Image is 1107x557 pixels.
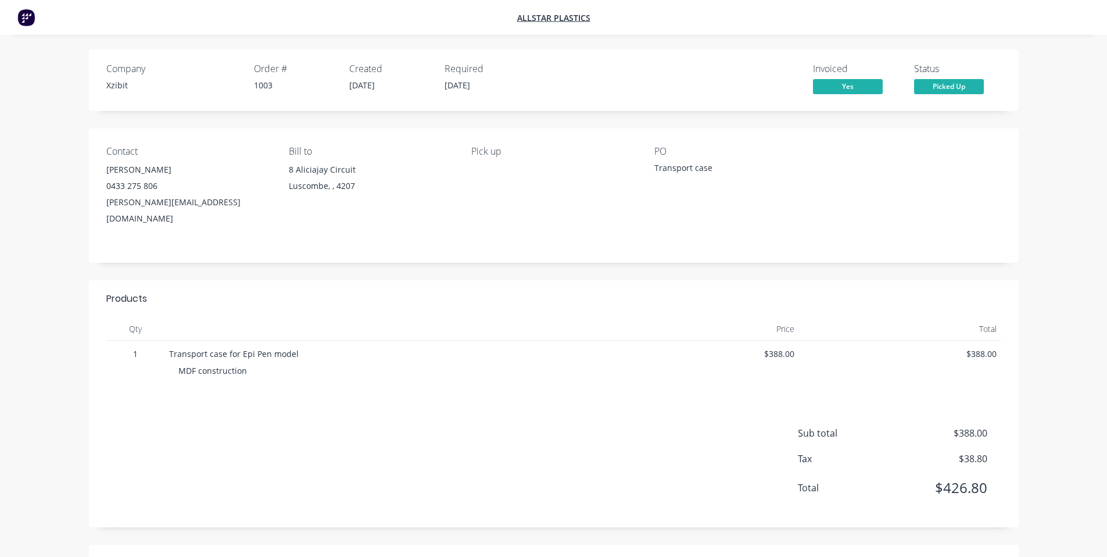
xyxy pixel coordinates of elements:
[654,162,800,178] div: Transport case
[471,146,635,157] div: Pick up
[901,452,987,466] span: $38.80
[289,146,453,157] div: Bill to
[106,194,270,227] div: [PERSON_NAME][EMAIL_ADDRESS][DOMAIN_NAME]
[914,79,984,94] span: Picked Up
[798,452,901,466] span: Tax
[106,162,270,227] div: [PERSON_NAME]0433 275 806[PERSON_NAME][EMAIL_ADDRESS][DOMAIN_NAME]
[901,426,987,440] span: $388.00
[799,317,1001,341] div: Total
[106,178,270,194] div: 0433 275 806
[349,63,431,74] div: Created
[602,348,795,360] span: $388.00
[517,12,590,23] a: Allstar Plastics
[349,80,375,91] span: [DATE]
[798,481,901,495] span: Total
[289,162,453,178] div: 8 Aliciajay Circuit
[289,162,453,199] div: 8 Aliciajay CircuitLuscombe, , 4207
[254,63,335,74] div: Order #
[813,79,883,94] span: Yes
[597,317,800,341] div: Price
[111,348,160,360] span: 1
[804,348,997,360] span: $388.00
[106,79,240,91] div: Xzibit
[901,477,987,498] span: $426.80
[106,317,164,341] div: Qty
[178,365,247,376] span: MDF construction
[106,162,270,178] div: [PERSON_NAME]
[813,63,900,74] div: Invoiced
[445,80,470,91] span: [DATE]
[106,292,147,306] div: Products
[445,63,526,74] div: Required
[654,146,818,157] div: PO
[798,426,901,440] span: Sub total
[169,348,299,359] span: Transport case for Epi Pen model
[106,146,270,157] div: Contact
[289,178,453,194] div: Luscombe, , 4207
[17,9,35,26] img: Factory
[254,79,335,91] div: 1003
[914,63,1001,74] div: Status
[106,63,240,74] div: Company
